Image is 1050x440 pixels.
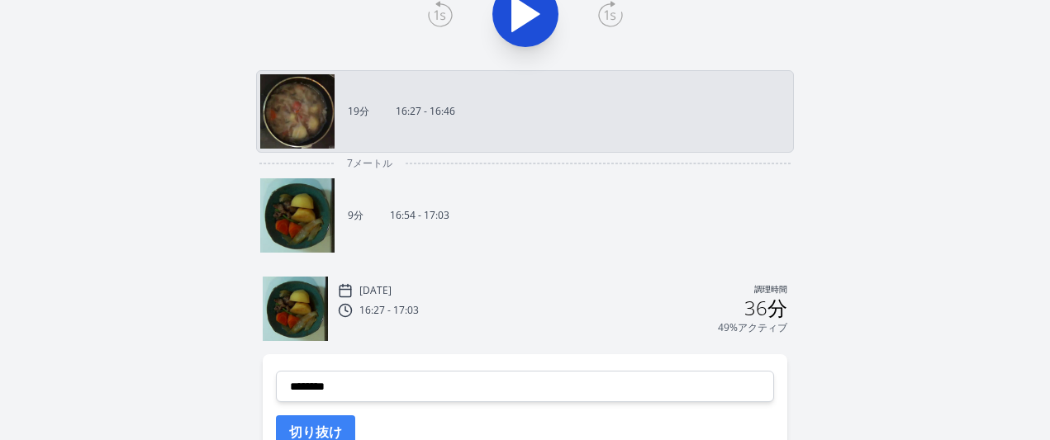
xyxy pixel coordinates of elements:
[348,208,363,222] font: 9分
[744,294,787,321] font: 36分
[348,104,369,118] font: 19分
[260,178,335,253] img: 251001075447_thumb.jpeg
[396,104,455,118] font: 16:27 - 16:46
[390,208,449,222] font: 16:54 - 17:03
[263,277,328,342] img: 251001075447_thumb.jpeg
[359,283,392,297] font: [DATE]
[260,74,335,149] img: 251001072823_thumb.jpeg
[718,320,787,334] font: 49%アクティブ
[347,156,392,170] font: 7メートル
[359,303,419,317] font: 16:27 - 17:03
[754,284,787,295] font: 調理時間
